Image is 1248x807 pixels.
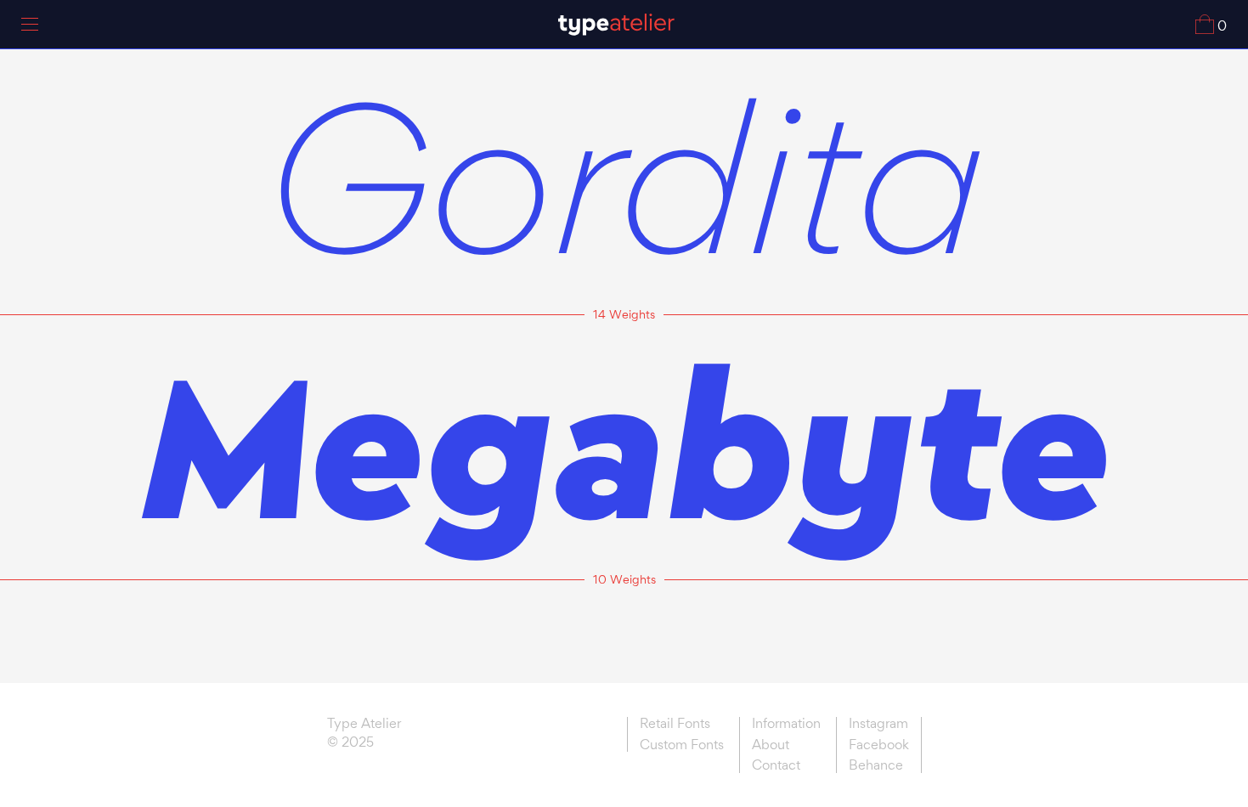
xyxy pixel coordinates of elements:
[1214,20,1227,34] span: 0
[327,717,401,736] a: Type Atelier
[140,336,1109,557] a: Megabyte
[584,292,664,336] a: 14 Weights
[263,42,985,308] span: Gordita
[836,735,922,756] a: Facebook
[627,735,736,753] a: Custom Fonts
[739,755,833,773] a: Contact
[327,736,401,754] span: © 2025
[1195,14,1214,34] img: Cart_Icon.svg
[836,755,922,773] a: Behance
[263,71,985,292] a: Gordita
[739,735,833,756] a: About
[627,717,736,735] a: Retail Fonts
[739,717,833,735] a: Information
[140,313,1109,581] span: Megabyte
[1195,14,1227,34] a: 0
[836,717,922,735] a: Instagram
[558,14,675,36] img: TA_Logo.svg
